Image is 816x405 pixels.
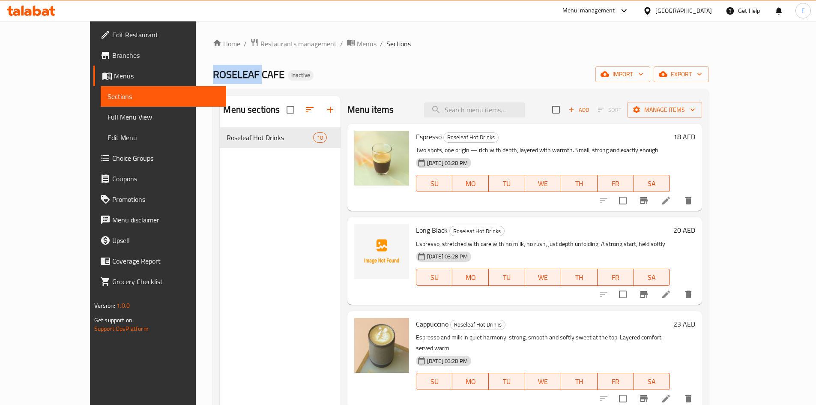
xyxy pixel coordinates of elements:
span: Grocery Checklist [112,276,219,287]
div: Roseleaf Hot Drinks10 [220,127,340,148]
button: Add [565,103,592,117]
span: Select to update [614,192,632,210]
img: Espresso [354,131,409,186]
button: WE [525,175,562,192]
a: Promotions [93,189,226,210]
span: Promotions [112,194,219,204]
a: Upsell [93,230,226,251]
button: Branch-specific-item [634,190,654,211]
button: SA [634,175,670,192]
span: Branches [112,50,219,60]
span: [DATE] 03:28 PM [424,252,471,261]
span: Select section [547,101,565,119]
span: Full Menu View [108,112,219,122]
span: Menus [114,71,219,81]
p: Two shots, one origin — rich with depth, layered with warmth. Small, strong and exactly enough [416,145,670,156]
span: Espresso [416,130,442,143]
span: Inactive [288,72,314,79]
a: Full Menu View [101,107,226,127]
span: Sort sections [299,99,320,120]
div: items [313,132,327,143]
span: Edit Restaurant [112,30,219,40]
span: Select section first [592,103,627,117]
div: Roseleaf Hot Drinks [450,320,505,330]
span: Restaurants management [260,39,337,49]
span: Roseleaf Hot Drinks [444,132,498,142]
span: Add [567,105,590,115]
input: search [424,102,525,117]
button: SA [634,269,670,286]
button: TU [489,269,525,286]
button: Manage items [627,102,702,118]
span: FR [601,177,631,190]
button: MO [452,373,489,390]
div: Roseleaf Hot Drinks [449,226,505,236]
button: MO [452,269,489,286]
a: Sections [101,86,226,107]
a: Support.OpsPlatform [94,323,149,334]
button: SU [416,373,453,390]
span: 10 [314,134,326,142]
span: FR [601,375,631,388]
nav: Menu sections [220,124,340,151]
span: Manage items [634,105,695,115]
span: SA [637,177,667,190]
a: Branches [93,45,226,66]
span: F [801,6,804,15]
button: WE [525,373,562,390]
a: Restaurants management [250,38,337,49]
span: [DATE] 03:28 PM [424,159,471,167]
span: Sections [108,91,219,102]
a: Edit Menu [101,127,226,148]
span: TU [492,271,522,284]
span: WE [529,375,558,388]
div: Menu-management [562,6,615,16]
h2: Menu sections [223,103,280,116]
nav: breadcrumb [213,38,709,49]
span: SU [420,177,449,190]
span: SU [420,271,449,284]
span: WE [529,271,558,284]
li: / [340,39,343,49]
span: [DATE] 03:28 PM [424,357,471,365]
img: Cappuccino [354,318,409,373]
span: WE [529,177,558,190]
span: Roseleaf Hot Drinks [227,132,313,143]
button: WE [525,269,562,286]
button: export [654,66,709,82]
button: TH [561,373,598,390]
span: Version: [94,300,115,311]
a: Menus [347,38,377,49]
span: 1.0.0 [117,300,130,311]
button: Branch-specific-item [634,284,654,305]
span: Get support on: [94,315,134,326]
a: Grocery Checklist [93,271,226,292]
div: Roseleaf Hot Drinks [443,132,499,143]
span: FR [601,271,631,284]
button: delete [678,284,699,305]
p: Espresso, stretched with care with no milk, no rush, just depth unfolding. A strong start, held s... [416,239,670,249]
button: FR [598,175,634,192]
span: export [661,69,702,80]
span: SU [420,375,449,388]
button: MO [452,175,489,192]
a: Home [213,39,240,49]
img: Long Black [354,224,409,279]
button: delete [678,190,699,211]
span: MO [456,271,485,284]
button: SU [416,175,453,192]
h2: Menu items [347,103,394,116]
a: Edit menu item [661,195,671,206]
a: Edit Restaurant [93,24,226,45]
span: import [602,69,643,80]
span: MO [456,177,485,190]
span: Select all sections [281,101,299,119]
span: TH [565,177,594,190]
button: TU [489,373,525,390]
a: Edit menu item [661,289,671,300]
button: Add section [320,99,341,120]
span: Menu disclaimer [112,215,219,225]
a: Edit menu item [661,393,671,404]
h6: 20 AED [673,224,695,236]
